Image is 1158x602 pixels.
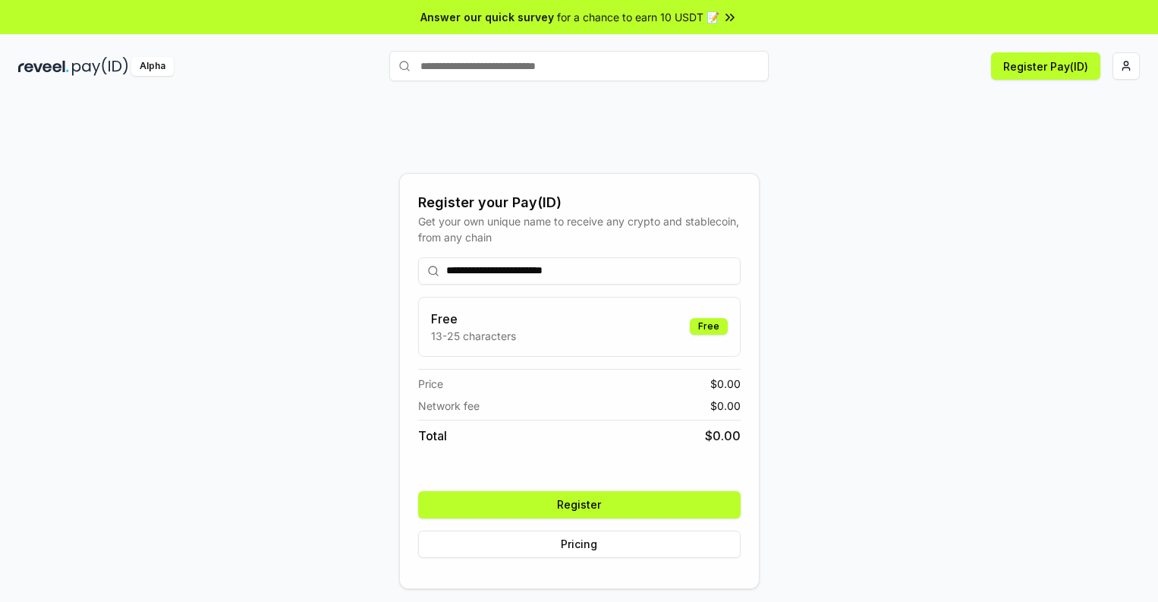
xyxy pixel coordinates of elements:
[420,9,554,25] span: Answer our quick survey
[418,213,741,245] div: Get your own unique name to receive any crypto and stablecoin, from any chain
[418,531,741,558] button: Pricing
[418,427,447,445] span: Total
[431,310,516,328] h3: Free
[131,57,174,76] div: Alpha
[418,398,480,414] span: Network fee
[991,52,1100,80] button: Register Pay(ID)
[418,376,443,392] span: Price
[418,491,741,518] button: Register
[418,192,741,213] div: Register your Pay(ID)
[710,398,741,414] span: $ 0.00
[72,57,128,76] img: pay_id
[18,57,69,76] img: reveel_dark
[557,9,719,25] span: for a chance to earn 10 USDT 📝
[705,427,741,445] span: $ 0.00
[710,376,741,392] span: $ 0.00
[690,318,728,335] div: Free
[431,328,516,344] p: 13-25 characters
